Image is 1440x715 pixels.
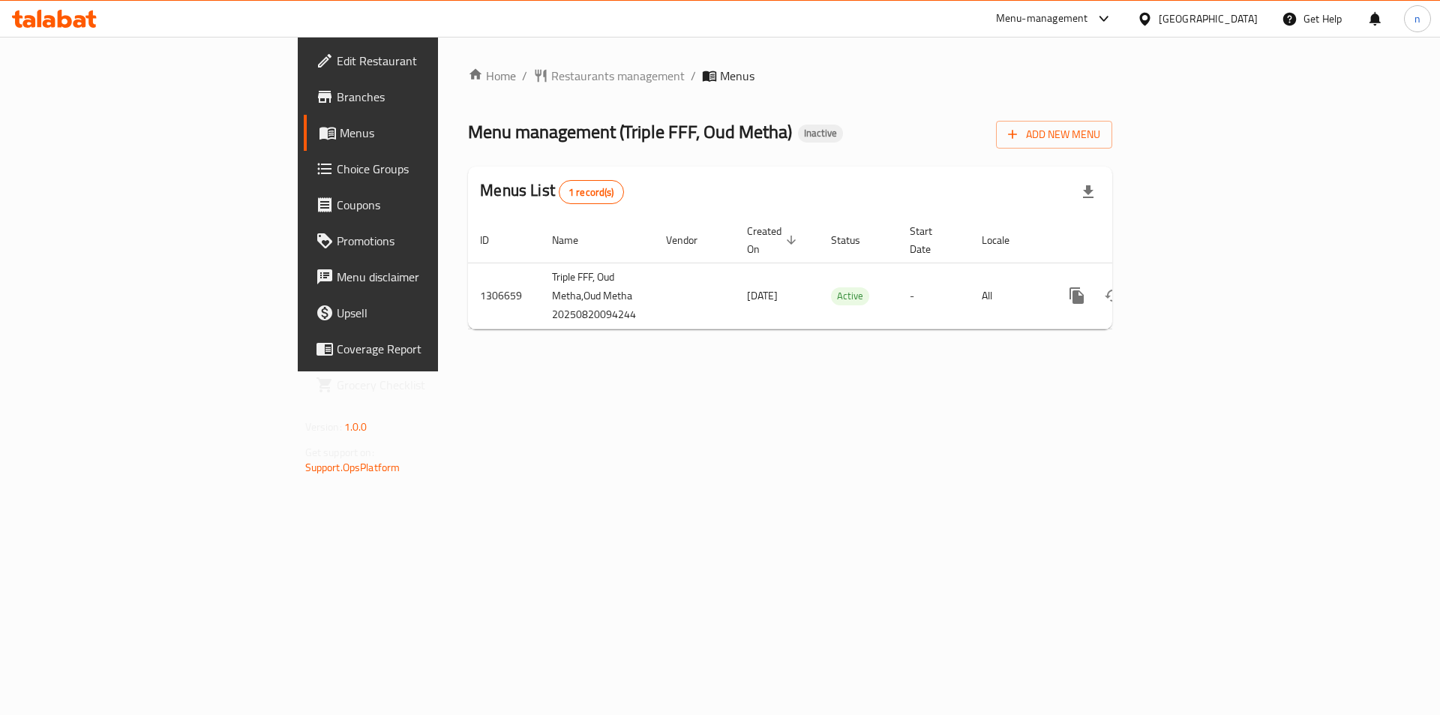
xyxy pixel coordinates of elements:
[468,115,792,149] span: Menu management ( Triple FFF, Oud Metha )
[996,10,1088,28] div: Menu-management
[340,124,526,142] span: Menus
[480,179,623,204] h2: Menus List
[720,67,754,85] span: Menus
[337,340,526,358] span: Coverage Report
[468,218,1215,329] table: enhanced table
[1070,174,1106,210] div: Export file
[337,268,526,286] span: Menu disclaimer
[747,286,778,305] span: [DATE]
[831,231,880,249] span: Status
[337,376,526,394] span: Grocery Checklist
[304,187,538,223] a: Coupons
[691,67,696,85] li: /
[304,79,538,115] a: Branches
[1095,278,1131,314] button: Change Status
[304,151,538,187] a: Choice Groups
[666,231,717,249] span: Vendor
[337,88,526,106] span: Branches
[996,121,1112,149] button: Add New Menu
[831,287,869,305] div: Active
[1159,11,1258,27] div: [GEOGRAPHIC_DATA]
[304,295,538,331] a: Upsell
[831,287,869,305] span: Active
[747,222,801,258] span: Created On
[337,232,526,250] span: Promotions
[1414,11,1420,27] span: n
[337,196,526,214] span: Coupons
[551,67,685,85] span: Restaurants management
[533,67,685,85] a: Restaurants management
[480,231,508,249] span: ID
[304,259,538,295] a: Menu disclaimer
[337,304,526,322] span: Upsell
[798,125,843,143] div: Inactive
[304,367,538,403] a: Grocery Checklist
[540,263,654,329] td: Triple FFF, Oud Metha,Oud Metha 20250820094244
[559,185,623,200] span: 1 record(s)
[304,43,538,79] a: Edit Restaurant
[304,331,538,367] a: Coverage Report
[468,67,1112,85] nav: breadcrumb
[304,223,538,259] a: Promotions
[305,458,400,477] a: Support.OpsPlatform
[337,160,526,178] span: Choice Groups
[898,263,970,329] td: -
[552,231,598,249] span: Name
[337,52,526,70] span: Edit Restaurant
[344,417,367,437] span: 1.0.0
[559,180,624,204] div: Total records count
[305,443,374,462] span: Get support on:
[798,127,843,140] span: Inactive
[304,115,538,151] a: Menus
[1008,125,1100,144] span: Add New Menu
[910,222,952,258] span: Start Date
[1047,218,1215,263] th: Actions
[1059,278,1095,314] button: more
[305,417,342,437] span: Version:
[970,263,1047,329] td: All
[982,231,1029,249] span: Locale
